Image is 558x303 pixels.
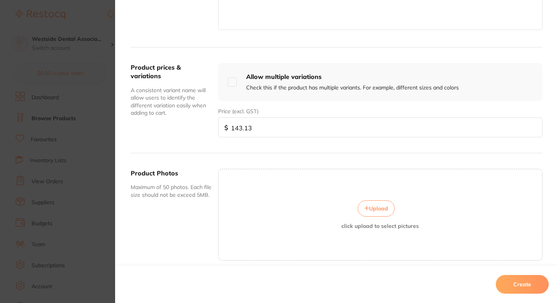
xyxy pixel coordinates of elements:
span: Upload [369,205,388,212]
button: Create [496,275,549,294]
p: click upload to select pictures [341,223,419,229]
h4: Allow multiple variations [246,72,459,81]
label: Price (excl. GST) [218,108,259,114]
p: Maximum of 50 photos. Each file size should not be exceed 5MB. [131,184,212,199]
span: $ [224,124,228,131]
label: Product Photos [131,169,178,177]
p: Check this if the product has multiple variants. For example, different sizes and colors [246,84,459,92]
p: A consistent variant name will allow users to identify the different variation easily when adding... [131,87,212,117]
button: Upload [358,200,395,217]
label: Product prices & variations [131,63,181,80]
